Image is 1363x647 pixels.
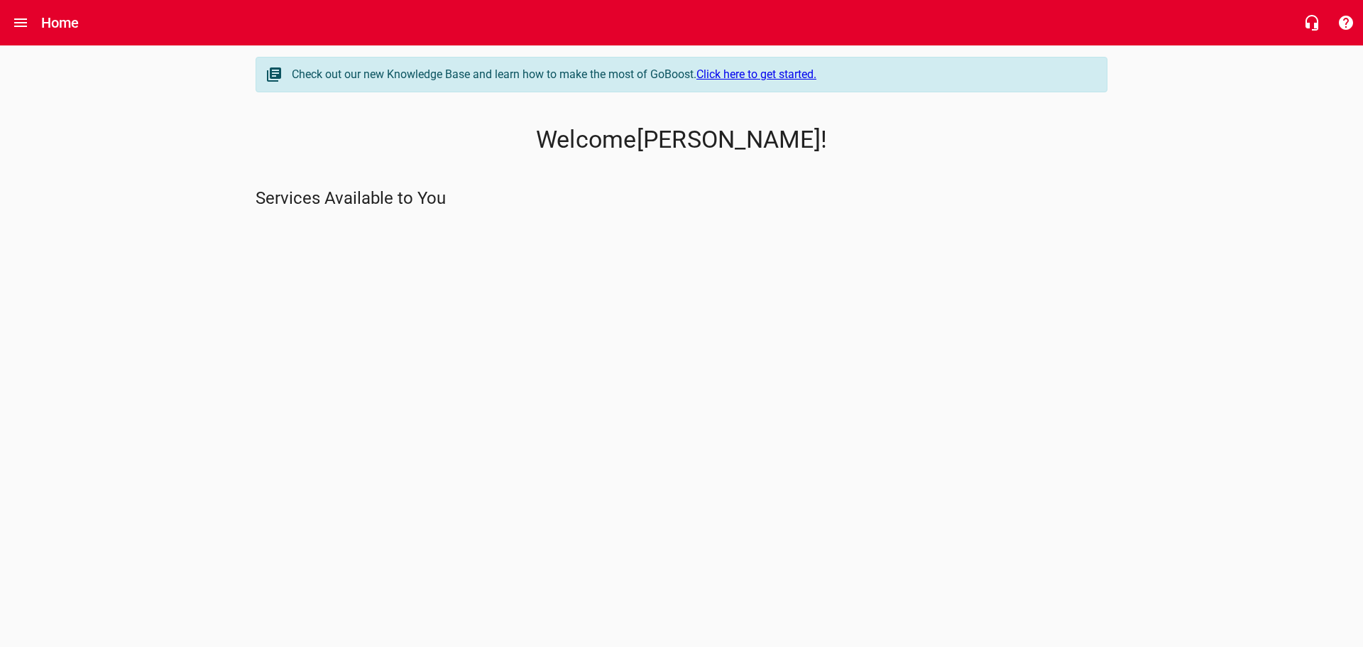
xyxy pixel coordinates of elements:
h6: Home [41,11,80,34]
button: Live Chat [1295,6,1329,40]
div: Check out our new Knowledge Base and learn how to make the most of GoBoost. [292,66,1093,83]
a: Click here to get started. [696,67,816,81]
button: Support Portal [1329,6,1363,40]
p: Services Available to You [256,187,1107,210]
p: Welcome [PERSON_NAME] ! [256,126,1107,154]
button: Open drawer [4,6,38,40]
